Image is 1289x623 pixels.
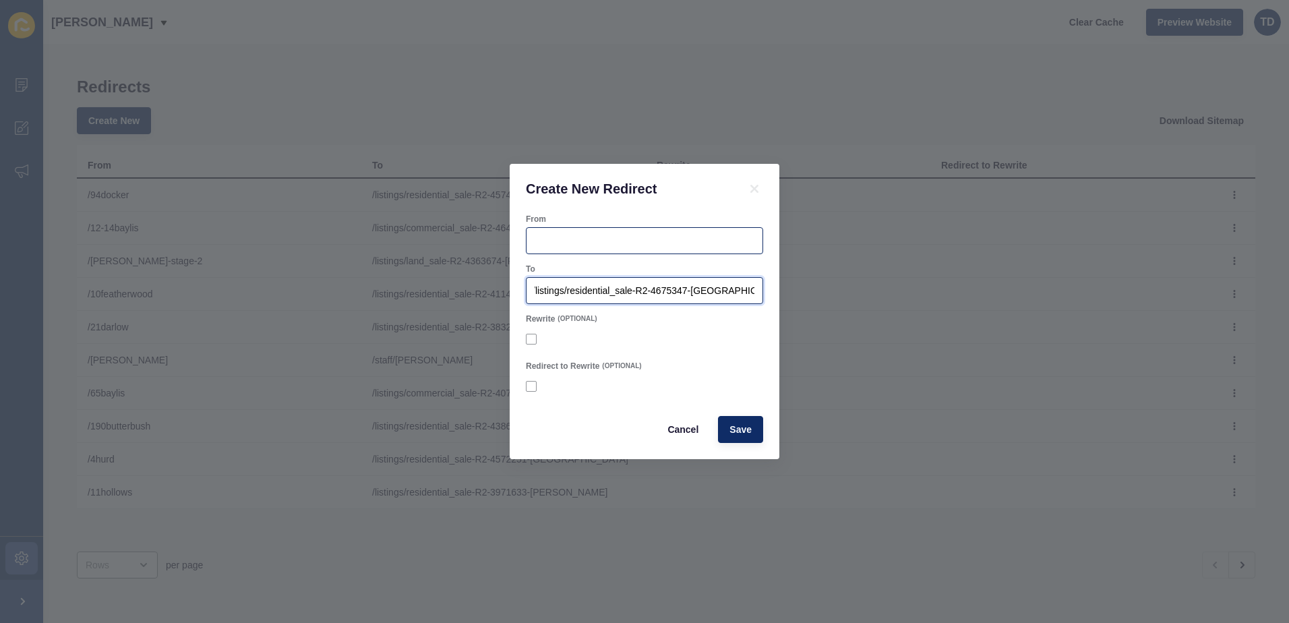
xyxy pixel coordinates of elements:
label: To [526,264,535,274]
span: Save [729,423,752,436]
button: Save [718,416,763,443]
button: Cancel [656,416,710,443]
span: (OPTIONAL) [558,314,597,324]
span: Cancel [667,423,698,436]
label: From [526,214,546,225]
span: (OPTIONAL) [602,361,641,371]
label: Redirect to Rewrite [526,361,599,372]
h1: Create New Redirect [526,180,729,198]
label: Rewrite [526,314,555,324]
